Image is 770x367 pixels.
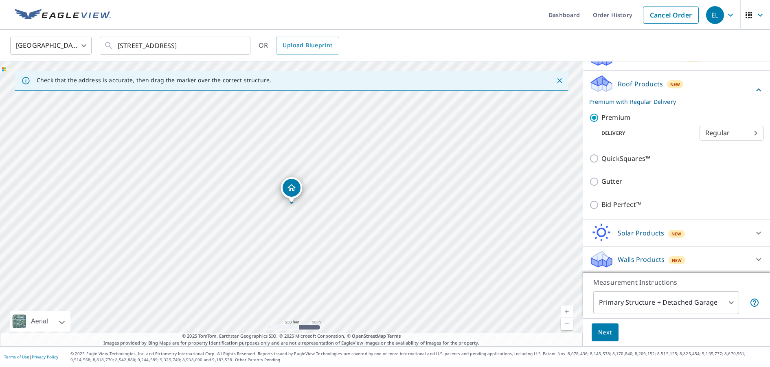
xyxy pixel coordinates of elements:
[618,79,663,89] p: Roof Products
[700,122,763,145] div: Regular
[32,354,58,360] a: Privacy Policy
[561,305,573,318] a: Current Level 17, Zoom In
[618,228,664,238] p: Solar Products
[276,37,339,55] a: Upload Blueprint
[182,333,401,340] span: © 2025 TomTom, Earthstar Geographics SIO, © 2025 Microsoft Corporation, ©
[643,7,699,24] a: Cancel Order
[672,257,682,264] span: New
[750,298,759,308] span: Your report will include the primary structure and a detached garage if one exists.
[601,176,622,187] p: Gutter
[259,37,339,55] div: OR
[4,354,29,360] a: Terms of Use
[70,351,766,363] p: © 2025 Eagle View Technologies, Inc. and Pictometry International Corp. All Rights Reserved. Repo...
[589,223,763,243] div: Solar ProductsNew
[387,333,401,339] a: Terms
[352,333,386,339] a: OpenStreetMap
[118,34,234,57] input: Search by address or latitude-longitude
[589,74,763,106] div: Roof ProductsNewPremium with Regular Delivery
[618,255,665,264] p: Walls Products
[601,112,630,123] p: Premium
[589,250,763,269] div: Walls ProductsNew
[281,177,302,202] div: Dropped pin, building 1, Residential property, 1822 W English Rd High Point, NC 27262
[15,9,111,21] img: EV Logo
[10,311,70,332] div: Aerial
[554,75,565,86] button: Close
[561,318,573,330] a: Current Level 17, Zoom Out
[670,81,680,88] span: New
[592,323,619,342] button: Next
[10,34,92,57] div: [GEOGRAPHIC_DATA]
[671,231,682,237] span: New
[593,291,739,314] div: Primary Structure + Detached Garage
[4,354,58,359] p: |
[29,311,50,332] div: Aerial
[601,154,650,164] p: QuickSquares™
[283,40,332,51] span: Upload Blueprint
[37,77,271,84] p: Check that the address is accurate, then drag the marker over the correct structure.
[589,130,700,137] p: Delivery
[706,6,724,24] div: EL
[593,277,759,287] p: Measurement Instructions
[601,200,641,210] p: Bid Perfect™
[589,97,754,106] p: Premium with Regular Delivery
[598,327,612,338] span: Next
